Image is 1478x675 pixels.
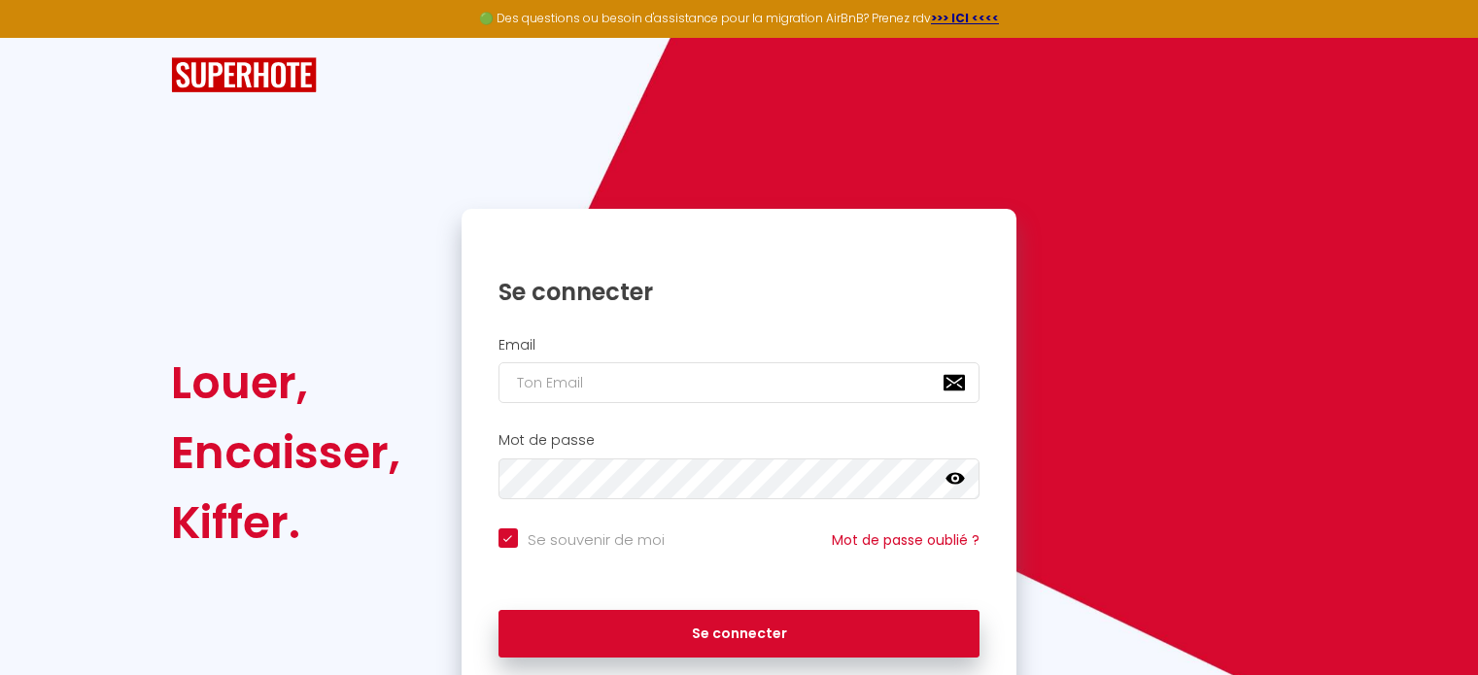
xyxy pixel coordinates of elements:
[171,488,400,557] div: Kiffer.
[498,277,980,307] h1: Se connecter
[832,530,980,550] a: Mot de passe oublié ?
[171,348,400,418] div: Louer,
[498,610,980,658] button: Se connecter
[498,337,980,354] h2: Email
[171,418,400,488] div: Encaisser,
[931,10,999,26] a: >>> ICI <<<<
[498,362,980,403] input: Ton Email
[498,432,980,449] h2: Mot de passe
[171,57,317,93] img: SuperHote logo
